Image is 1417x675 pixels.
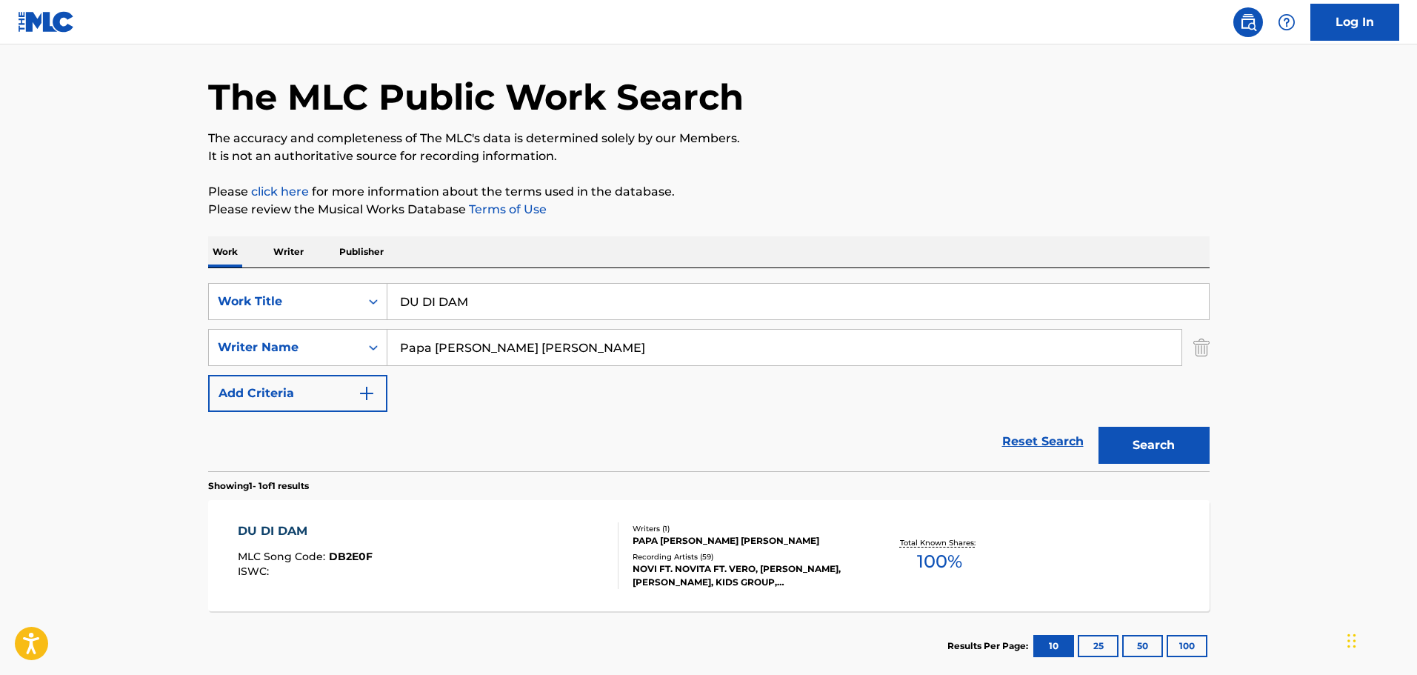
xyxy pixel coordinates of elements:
[335,236,388,267] p: Publisher
[466,202,547,216] a: Terms of Use
[1347,619,1356,663] div: Drag
[1193,329,1210,366] img: Delete Criterion
[1239,13,1257,31] img: search
[1122,635,1163,657] button: 50
[251,184,309,199] a: click here
[208,236,242,267] p: Work
[269,236,308,267] p: Writer
[1098,427,1210,464] button: Search
[238,550,329,563] span: MLC Song Code :
[208,283,1210,471] form: Search Form
[218,293,351,310] div: Work Title
[633,562,856,589] div: NOVI FT. NOVITA FT. VERO, [PERSON_NAME],[PERSON_NAME], KIDS GROUP, [PERSON_NAME], [PERSON_NAME]
[218,339,351,356] div: Writer Name
[208,147,1210,165] p: It is not an authoritative source for recording information.
[208,183,1210,201] p: Please for more information about the terms used in the database.
[208,375,387,412] button: Add Criteria
[947,639,1032,653] p: Results Per Page:
[18,11,75,33] img: MLC Logo
[1167,635,1207,657] button: 100
[1272,7,1301,37] div: Help
[633,551,856,562] div: Recording Artists ( 59 )
[208,479,309,493] p: Showing 1 - 1 of 1 results
[1078,635,1118,657] button: 25
[1033,635,1074,657] button: 10
[329,550,373,563] span: DB2E0F
[208,75,744,119] h1: The MLC Public Work Search
[1310,4,1399,41] a: Log In
[633,534,856,548] div: PAPA [PERSON_NAME] [PERSON_NAME]
[995,425,1091,458] a: Reset Search
[900,537,979,548] p: Total Known Shares:
[208,201,1210,219] p: Please review the Musical Works Database
[633,523,856,534] div: Writers ( 1 )
[208,500,1210,611] a: DU DI DAMMLC Song Code:DB2E0FISWC:Writers (1)PAPA [PERSON_NAME] [PERSON_NAME]Recording Artists (5...
[917,548,962,575] span: 100 %
[358,385,376,402] img: 9d2ae6d4665cec9f34b9.svg
[208,130,1210,147] p: The accuracy and completeness of The MLC's data is determined solely by our Members.
[238,565,273,578] span: ISWC :
[1343,604,1417,675] iframe: Chat Widget
[1278,13,1296,31] img: help
[238,522,373,540] div: DU DI DAM
[1233,7,1263,37] a: Public Search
